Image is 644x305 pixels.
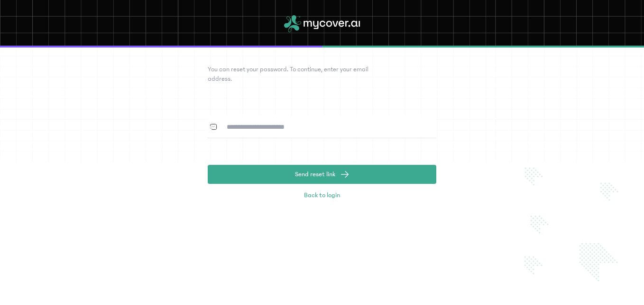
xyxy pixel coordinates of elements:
[208,65,388,84] p: You can reset your password. To continue, enter your email address.
[304,191,340,200] span: Back to login
[299,188,345,203] a: Back to login
[520,150,644,305] img: chevrons
[208,165,436,184] button: Send reset link
[295,170,335,179] span: Send reset link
